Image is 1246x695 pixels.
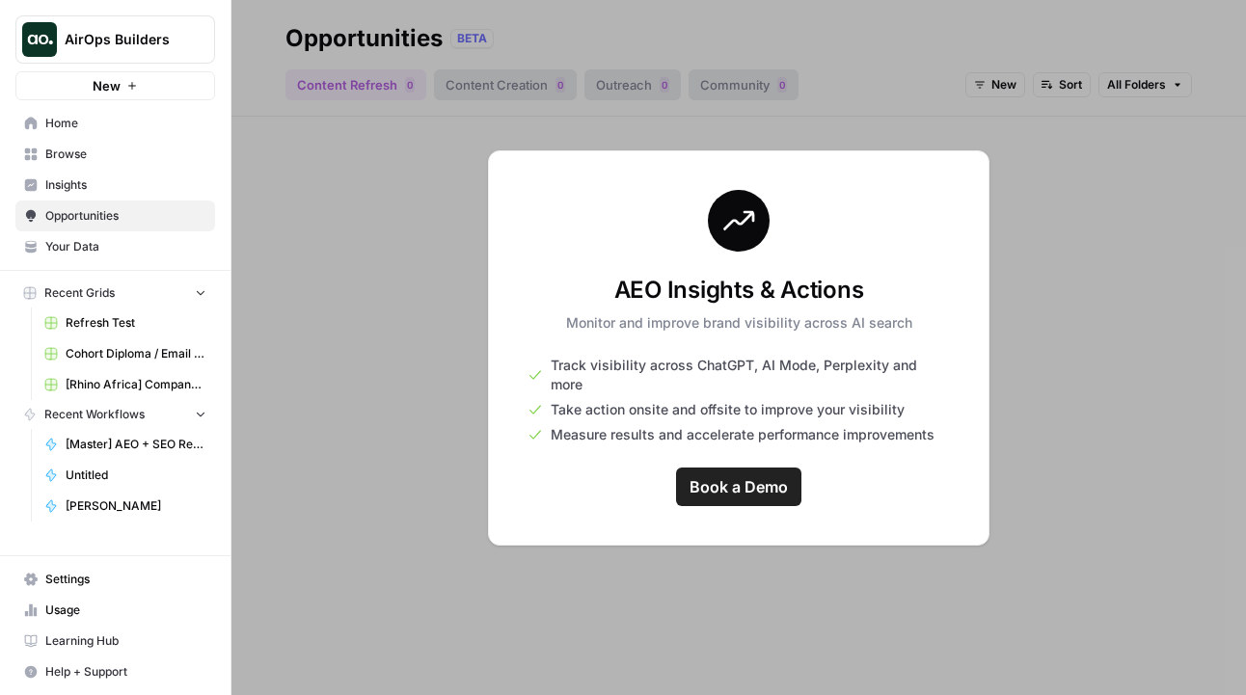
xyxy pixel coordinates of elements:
span: [Master] AEO + SEO Refresh [66,436,206,453]
img: AirOps Builders Logo [22,22,57,57]
a: Home [15,108,215,139]
a: Learning Hub [15,626,215,656]
span: AirOps Builders [65,30,181,49]
span: Cohort Diploma / Email Automation [66,345,206,362]
a: Untitled [36,460,215,491]
span: Book a Demo [690,475,788,498]
button: Help + Support [15,656,215,687]
span: Recent Grids [44,284,115,302]
a: Settings [15,564,215,595]
span: Usage [45,601,206,619]
a: [Rhino Africa] Company Research [36,369,215,400]
span: Measure results and accelerate performance improvements [551,425,934,444]
span: Insights [45,176,206,194]
span: Your Data [45,238,206,255]
span: Track visibility across ChatGPT, AI Mode, Perplexity and more [551,356,950,394]
span: [Rhino Africa] Company Research [66,376,206,393]
a: Browse [15,139,215,170]
span: [PERSON_NAME] [66,497,206,515]
span: Recent Workflows [44,406,145,423]
a: [PERSON_NAME] [36,491,215,521]
a: Usage [15,595,215,626]
button: Workspace: AirOps Builders [15,15,215,64]
h3: AEO Insights & Actions [566,275,912,306]
a: Refresh Test [36,307,215,338]
a: Book a Demo [676,468,801,506]
span: Settings [45,571,206,588]
span: Browse [45,146,206,163]
span: Opportunities [45,207,206,225]
button: New [15,71,215,100]
span: Learning Hub [45,632,206,650]
button: Recent Grids [15,279,215,307]
span: New [93,76,121,95]
span: Untitled [66,467,206,484]
span: Home [45,115,206,132]
a: [Master] AEO + SEO Refresh [36,429,215,460]
a: Opportunities [15,200,215,231]
span: Help + Support [45,663,206,681]
span: Refresh Test [66,314,206,332]
a: Cohort Diploma / Email Automation [36,338,215,369]
a: Your Data [15,231,215,262]
p: Monitor and improve brand visibility across AI search [566,313,912,333]
a: Insights [15,170,215,200]
span: Take action onsite and offsite to improve your visibility [551,400,905,419]
button: Recent Workflows [15,400,215,429]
